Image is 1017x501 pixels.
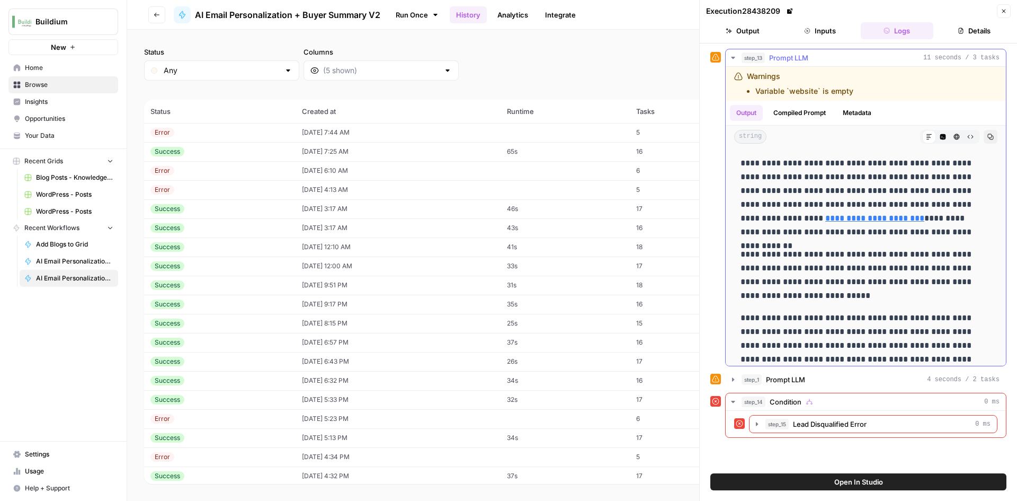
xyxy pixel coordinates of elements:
button: Compiled Prompt [767,105,832,121]
div: Success [150,357,184,366]
span: Insights [25,97,113,107]
div: Error [150,128,174,137]
td: [DATE] 12:10 AM [296,238,501,257]
span: Recent Workflows [24,223,79,233]
div: Error [150,166,174,175]
span: Prompt LLM [766,374,805,385]
th: Runtime [501,100,630,123]
td: [DATE] 7:25 AM [296,142,501,161]
span: Help + Support [25,484,113,493]
td: 43s [501,218,630,238]
div: 0 ms [726,411,1006,437]
button: 4 seconds / 2 tasks [726,371,1006,388]
span: Your Data [25,131,113,140]
span: (493 records) [144,81,1000,100]
span: Lead Disqualified Error [793,419,867,429]
span: Usage [25,467,113,476]
a: Blog Posts - Knowledge Base.csv [20,169,118,186]
label: Columns [304,47,459,57]
span: 0 ms [975,419,991,429]
span: 0 ms [984,397,1000,407]
button: Details [938,22,1011,39]
span: 11 seconds / 3 tasks [923,53,1000,63]
td: 33s [501,257,630,276]
button: Recent Grids [8,153,118,169]
td: 41s [501,238,630,257]
span: WordPress - Posts [36,207,113,216]
button: Open In Studio [710,473,1006,490]
a: AI Email Personalization + Buyer Summary V2 [20,270,118,287]
div: Execution 28438209 [706,6,795,16]
td: 35s [501,295,630,314]
div: Success [150,242,184,252]
span: Condition [770,397,801,407]
button: Help + Support [8,480,118,497]
td: 15 [630,314,731,333]
div: Error [150,185,174,195]
a: Browse [8,76,118,93]
a: Add Blogs to Grid [20,236,118,253]
div: Success [150,376,184,385]
button: Inputs [783,22,857,39]
td: [DATE] 5:13 PM [296,428,501,447]
td: 5 [630,447,731,467]
a: Run Once [389,6,445,24]
div: Error [150,414,174,424]
th: Status [144,100,296,123]
a: AI Email Personalization + Buyer Summary [20,253,118,270]
td: 16 [630,295,731,314]
span: New [51,42,66,52]
td: [DATE] 6:10 AM [296,161,501,180]
a: History [450,6,487,23]
td: 46s [501,199,630,218]
td: [DATE] 5:23 PM [296,409,501,428]
a: Usage [8,463,118,480]
button: Metadata [836,105,878,121]
img: Buildium Logo [12,12,31,31]
button: Output [706,22,779,39]
input: (5 shown) [323,65,439,76]
td: 37s [501,333,630,352]
td: 18 [630,238,731,257]
div: Success [150,261,184,271]
span: Open In Studio [834,477,883,487]
td: [DATE] 4:13 AM [296,180,501,199]
a: WordPress - Posts [20,203,118,220]
a: Home [8,59,118,76]
div: Success [150,433,184,443]
td: 17 [630,257,731,276]
a: Analytics [491,6,534,23]
div: Success [150,471,184,481]
td: 17 [630,352,731,371]
td: 16 [630,333,731,352]
button: Output [730,105,763,121]
td: 32s [501,390,630,409]
span: Browse [25,80,113,90]
td: [DATE] 6:32 PM [296,371,501,390]
td: [DATE] 3:17 AM [296,218,501,238]
span: step_13 [742,52,765,63]
span: Buildium [35,16,100,27]
span: string [734,130,766,144]
span: Blog Posts - Knowledge Base.csv [36,173,113,182]
td: 16 [630,142,731,161]
td: 18 [630,276,731,295]
td: [DATE] 7:44 AM [296,123,501,142]
button: Workspace: Buildium [8,8,118,35]
th: Created at [296,100,501,123]
div: Success [150,319,184,328]
td: 17 [630,428,731,447]
span: 4 seconds / 2 tasks [927,375,1000,384]
td: [DATE] 12:00 AM [296,257,501,276]
td: 25s [501,314,630,333]
input: Any [164,65,280,76]
div: Success [150,300,184,309]
a: WordPress - Posts [20,186,118,203]
button: 11 seconds / 3 tasks [726,49,1006,66]
td: 65s [501,142,630,161]
td: 5 [630,123,731,142]
div: Warnings [747,71,853,96]
a: AI Email Personalization + Buyer Summary V2 [174,6,380,23]
span: Settings [25,450,113,459]
td: 17 [630,199,731,218]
